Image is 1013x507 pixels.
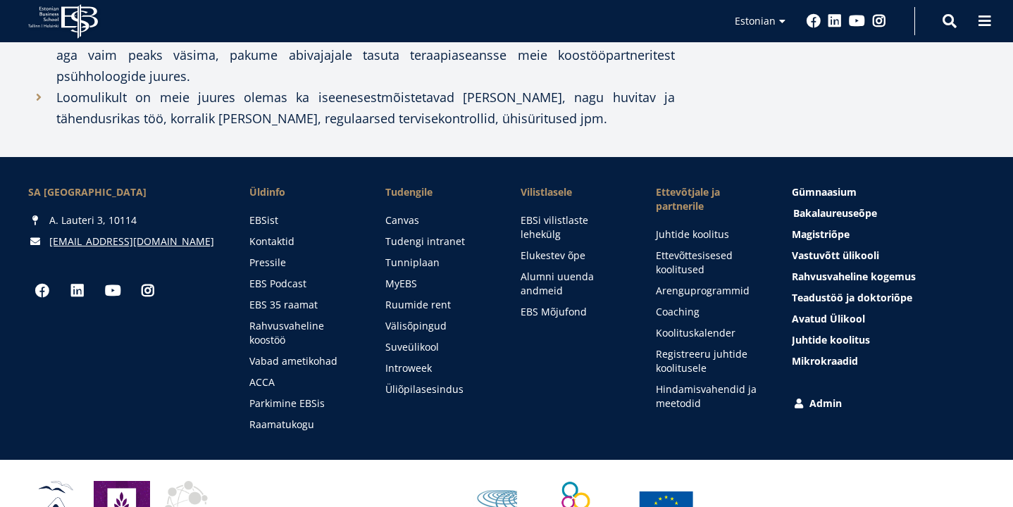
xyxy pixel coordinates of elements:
span: Teadustöö ja doktoriõpe [792,291,912,304]
a: Instagram [134,277,162,305]
a: Mikrokraadid [792,354,985,368]
a: Juhtide koolitus [792,333,985,347]
div: SA [GEOGRAPHIC_DATA] [28,185,221,199]
a: Avatud Ülikool [792,312,985,326]
a: Tudengile [385,185,492,199]
a: Facebook [807,14,821,28]
span: Vilistlasele [521,185,628,199]
a: Teadustöö ja doktoriõpe [792,291,985,305]
span: Juhtide koolitus [792,333,870,346]
a: Rahvusvaheline koostöö [249,319,356,347]
a: Bakalaureuseõpe [793,206,986,220]
a: Instagram [872,14,886,28]
a: [EMAIL_ADDRESS][DOMAIN_NAME] [49,234,214,249]
a: Vabad ametikohad [249,354,356,368]
a: EBS Mõjufond [521,305,628,319]
a: Tudengi intranet [385,234,492,249]
a: Introweek [385,361,492,375]
a: Youtube [849,14,865,28]
a: Elukestev õpe [521,249,628,263]
a: Kontaktid [249,234,356,249]
a: EBSist [249,213,356,227]
a: Facebook [28,277,56,305]
a: Gümnaasium [792,185,985,199]
li: Loomulikult on meie juures olemas ka iseenesestmõistetavad [PERSON_NAME], nagu huvitav ja tähendu... [28,87,675,129]
a: ACCA [249,375,356,389]
a: EBS 35 raamat [249,298,356,312]
a: Linkedin [63,277,92,305]
a: Ettevõttesisesed koolitused [656,249,763,277]
a: Välisõpingud [385,319,492,333]
span: Gümnaasium [792,185,857,199]
div: A. Lauteri 3, 10114 [28,213,221,227]
span: Ettevõtjale ja partnerile [656,185,763,213]
a: Parkimine EBSis [249,396,356,411]
a: Suveülikool [385,340,492,354]
span: Magistriõpe [792,227,850,241]
a: Coaching [656,305,763,319]
a: Koolituskalender [656,326,763,340]
a: Tunniplaan [385,256,492,270]
a: Ruumide rent [385,298,492,312]
span: Vastuvõtt ülikooli [792,249,879,262]
a: Rahvusvaheline kogemus [792,270,985,284]
span: Rahvusvaheline kogemus [792,270,916,283]
a: Admin [792,396,985,411]
a: EBS Podcast [249,277,356,291]
a: Linkedin [828,14,842,28]
a: Magistriõpe [792,227,985,242]
a: Hindamisvahendid ja meetodid [656,382,763,411]
a: Youtube [99,277,127,305]
a: Pressile [249,256,356,270]
a: Vastuvõtt ülikooli [792,249,985,263]
span: Üldinfo [249,185,356,199]
span: Avatud Ülikool [792,312,865,325]
a: Juhtide koolitus [656,227,763,242]
a: Canvas [385,213,492,227]
a: Üliõpilasesindus [385,382,492,396]
a: MyEBS [385,277,492,291]
a: Registreeru juhtide koolitusele [656,347,763,375]
span: Bakalaureuseõpe [793,206,877,220]
a: Alumni uuenda andmeid [521,270,628,298]
a: Arenguprogrammid [656,284,763,298]
span: Mikrokraadid [792,354,858,368]
li: Tervise hoidmist ja turgutamist. Toetame oma töötajate füüsilist heaolu Stebby keskkonna kaudu. K... [28,23,675,87]
a: Raamatukogu [249,418,356,432]
a: EBSi vilistlaste lehekülg [521,213,628,242]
